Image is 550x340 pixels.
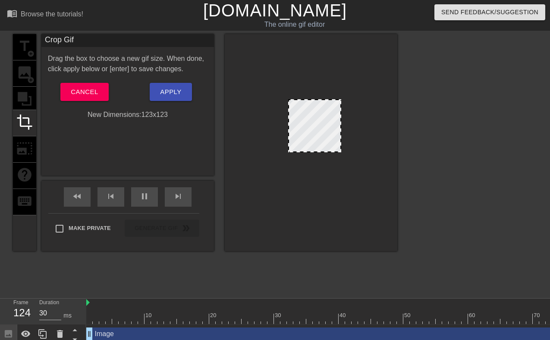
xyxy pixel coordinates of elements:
span: crop [16,114,33,130]
div: 40 [339,311,347,320]
div: New Dimensions: 123 x 123 [41,110,214,120]
div: The online gif editor [188,19,402,30]
span: Cancel [71,86,98,98]
span: fast_rewind [72,191,82,201]
div: Crop Gif [41,34,214,47]
a: Browse the tutorials! [7,8,83,22]
span: pause [139,191,150,201]
span: skip_previous [106,191,116,201]
div: Browse the tutorials! [21,10,83,18]
div: 20 [210,311,218,320]
span: menu_book [7,8,17,19]
span: skip_next [173,191,183,201]
span: Make Private [69,224,111,233]
div: Frame [7,299,33,324]
div: 30 [275,311,283,320]
label: Duration [39,300,59,305]
div: 50 [404,311,412,320]
div: Drag the box to choose a new gif size. When done, click apply below or [enter] to save changes. [41,54,214,74]
span: Send Feedback/Suggestion [441,7,538,18]
div: 10 [145,311,153,320]
div: 124 [13,305,26,321]
div: 60 [469,311,477,320]
button: Send Feedback/Suggestion [434,4,545,20]
div: ms [63,311,72,320]
a: [DOMAIN_NAME] [203,1,347,20]
span: Apply [160,86,181,98]
button: Cancel [60,83,108,101]
button: Apply [150,83,192,101]
span: drag_handle [85,330,94,338]
div: 70 [534,311,541,320]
